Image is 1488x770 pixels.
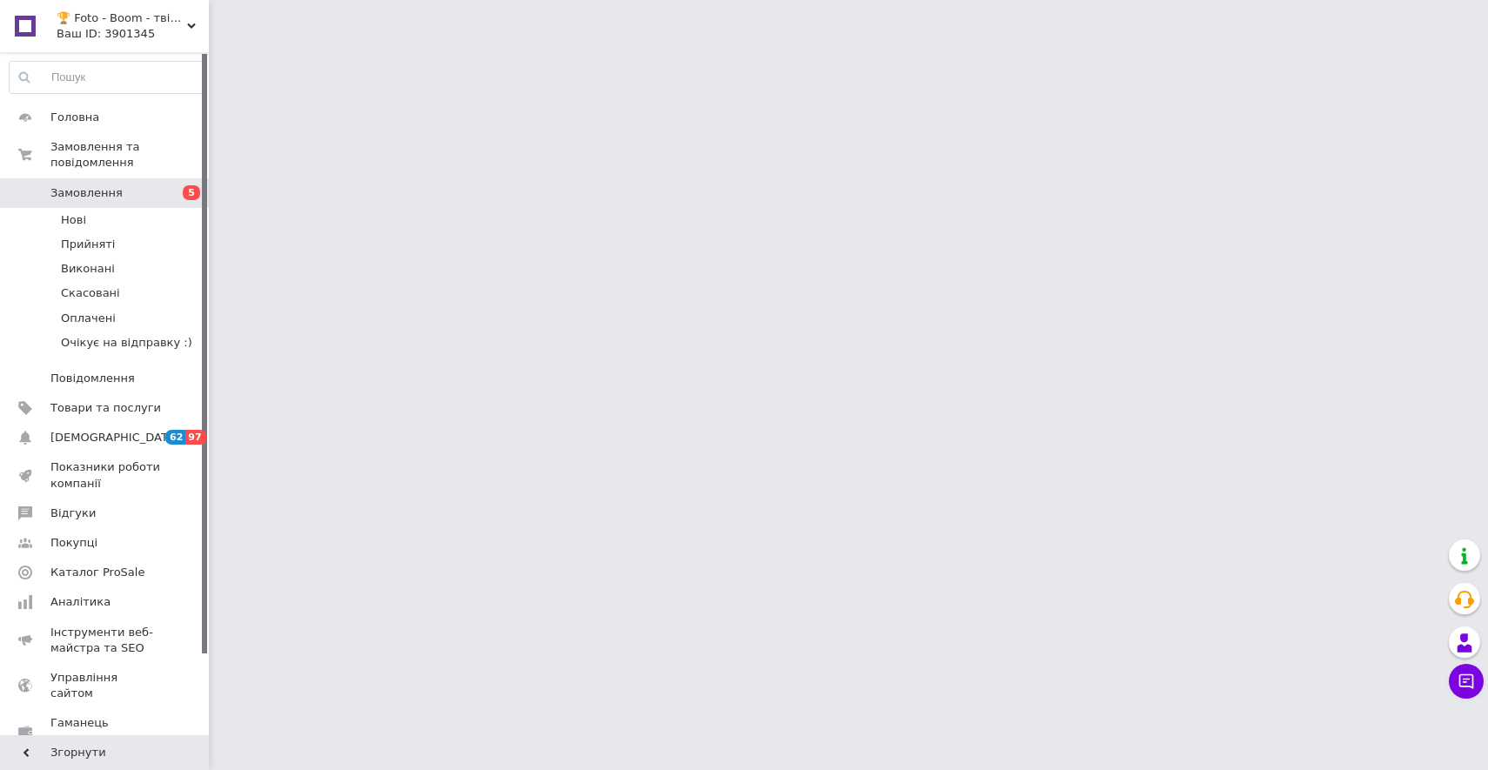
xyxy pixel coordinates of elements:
span: Прийняті [61,237,115,252]
button: Чат з покупцем [1449,664,1484,699]
span: Покупці [50,535,97,551]
span: 🏆 Foto - Boom - твій магазин фототехніки! 🚀🚀🚀 [57,10,187,26]
span: Відгуки [50,506,96,521]
span: Інструменти веб-майстра та SEO [50,625,161,656]
span: Каталог ProSale [50,565,144,580]
span: Повідомлення [50,371,135,386]
span: Замовлення [50,185,123,201]
span: Управління сайтом [50,670,161,701]
span: Виконані [61,261,115,277]
span: Оплачені [61,311,116,326]
span: Нові [61,212,86,228]
span: 97 [185,430,205,445]
span: Гаманець компанії [50,715,161,747]
div: Ваш ID: 3901345 [57,26,209,42]
span: Скасовані [61,285,120,301]
span: Товари та послуги [50,400,161,416]
span: [DEMOGRAPHIC_DATA] [50,430,179,445]
span: 5 [183,185,200,200]
input: Пошук [10,62,204,93]
span: 62 [165,430,185,445]
span: Замовлення та повідомлення [50,139,209,171]
span: Показники роботи компанії [50,459,161,491]
span: Аналітика [50,594,111,610]
span: Очікує на відправку :) [61,335,192,351]
span: Головна [50,110,99,125]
